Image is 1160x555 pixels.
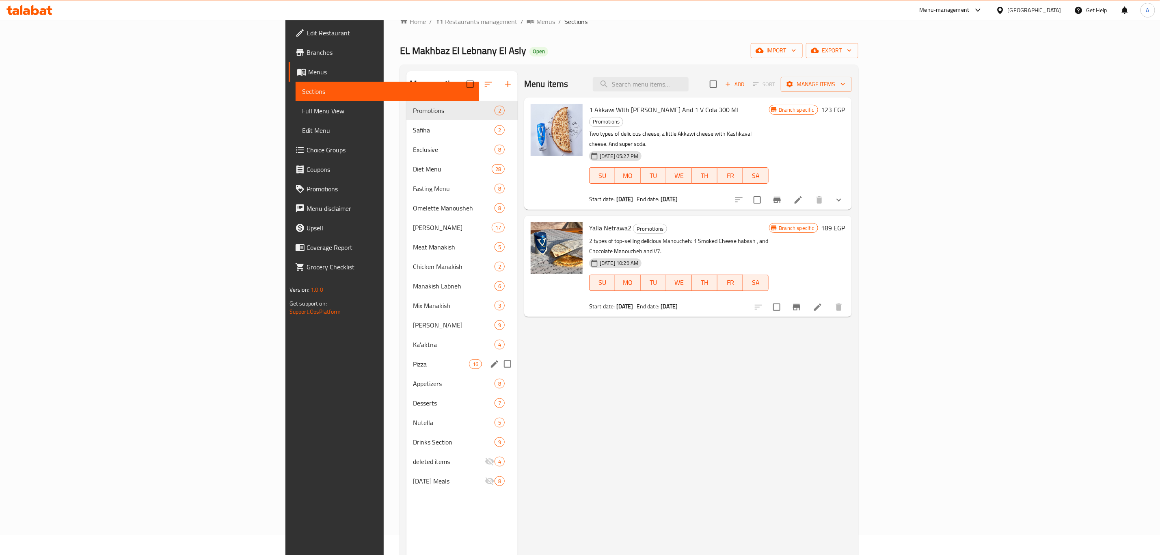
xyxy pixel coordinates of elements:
button: FR [717,275,743,291]
div: Manakish Labneh6 [406,276,518,296]
span: Promotions [590,117,623,126]
div: items [495,145,505,154]
div: items [492,164,505,174]
button: Branch-specific-item [787,297,806,317]
button: Manage items [781,77,852,92]
span: 3 [495,302,504,310]
span: 9 [495,321,504,329]
div: items [495,301,505,310]
span: Pizza [413,359,469,369]
span: EL Makhbaz El Lebnany El Asly [400,41,526,60]
span: Meat Manakish [413,242,495,252]
div: items [495,379,505,388]
span: Sections [564,17,588,26]
button: sort-choices [729,190,749,210]
a: Full Menu View [296,101,479,121]
span: Exclusive [413,145,495,154]
span: 5 [495,419,504,427]
a: Menus [289,62,479,82]
span: Grocery Checklist [307,262,473,272]
button: FR [717,167,743,184]
div: [GEOGRAPHIC_DATA] [1008,6,1061,15]
a: Grocery Checklist [289,257,479,277]
span: Version: [289,284,309,295]
span: Select section first [748,78,781,91]
div: items [495,340,505,349]
span: 1.0.0 [311,284,324,295]
div: items [495,281,505,291]
span: Edit Restaurant [307,28,473,38]
span: Choice Groups [307,145,473,155]
a: Menus [527,16,555,27]
div: Ramadan Meals [413,476,485,486]
div: Safiha2 [406,120,518,140]
span: Sort sections [479,74,498,94]
a: Edit menu item [813,302,823,312]
span: Fasting Menu [413,184,495,193]
span: Add [724,80,746,89]
a: Coupons [289,160,479,179]
a: Promotions [289,179,479,199]
span: import [757,46,796,56]
span: Start date: [589,301,615,312]
span: Coverage Report [307,243,473,252]
div: items [495,106,505,115]
button: show more [829,190,849,210]
span: Branch specific [776,106,818,114]
div: Diet Menu28 [406,159,518,179]
button: SA [743,275,769,291]
span: [PERSON_NAME] [413,320,495,330]
button: SA [743,167,769,184]
span: Menus [536,17,555,26]
span: 17 [492,224,504,232]
span: Omelette Manousheh [413,203,495,213]
span: Drinks Section [413,437,495,447]
span: Mix Manakish [413,301,495,310]
b: [DATE] [616,301,633,312]
span: 8 [495,204,504,212]
div: Manakish Labneh [413,281,495,291]
span: 8 [495,146,504,154]
a: Support.OpsPlatform [289,306,341,317]
span: End date: [637,194,659,204]
span: Edit Menu [302,126,473,135]
div: items [469,359,482,369]
button: TH [692,167,717,184]
span: Ka'aktna [413,340,495,349]
span: Select all sections [462,76,479,93]
span: Open [529,48,548,55]
span: [DATE] 05:27 PM [596,152,642,160]
div: Appetizers8 [406,374,518,393]
span: [PERSON_NAME] [413,223,492,232]
span: Promotions [413,106,495,115]
div: Desserts [413,398,495,408]
a: Coverage Report [289,238,479,257]
div: Nutella [413,418,495,427]
div: Exclusive8 [406,140,518,159]
div: items [495,437,505,447]
div: items [495,457,505,466]
b: [DATE] [661,301,678,312]
button: SU [589,167,615,184]
button: Add [722,78,748,91]
div: deleted items4 [406,452,518,471]
span: SU [593,170,612,182]
div: items [495,476,505,486]
button: delete [829,297,849,317]
div: Meat Manakish5 [406,237,518,257]
span: Safiha [413,125,495,135]
div: Fasting Menu8 [406,179,518,198]
span: MO [618,277,637,288]
span: Upsell [307,223,473,233]
span: Diet Menu [413,164,492,174]
button: MO [615,275,641,291]
span: Coupons [307,165,473,174]
div: Promotions2 [406,101,518,120]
